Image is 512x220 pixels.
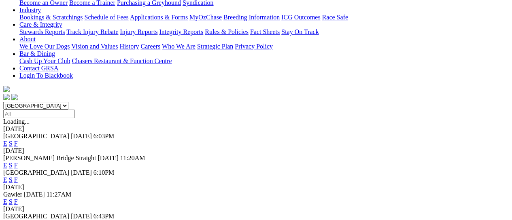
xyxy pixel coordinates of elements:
a: Bar & Dining [19,50,55,57]
div: [DATE] [3,125,509,133]
a: Fact Sheets [250,28,280,35]
span: 11:27AM [47,191,72,198]
span: Gawler [3,191,22,198]
a: E [3,162,7,169]
a: F [14,140,18,147]
div: [DATE] [3,147,509,154]
a: Industry [19,6,41,13]
span: [PERSON_NAME] Bridge Straight [3,154,96,161]
span: [DATE] [71,169,92,176]
div: About [19,43,509,50]
a: Careers [140,43,160,50]
a: F [14,176,18,183]
a: Injury Reports [120,28,157,35]
div: Care & Integrity [19,28,509,36]
a: Contact GRSA [19,65,58,72]
span: 11:20AM [120,154,145,161]
a: F [14,198,18,205]
a: Race Safe [322,14,348,21]
a: Integrity Reports [159,28,203,35]
span: Loading... [3,118,30,125]
a: Cash Up Your Club [19,57,70,64]
a: E [3,140,7,147]
span: [DATE] [71,133,92,140]
a: Rules & Policies [205,28,249,35]
a: S [9,176,13,183]
div: [DATE] [3,205,509,213]
a: ICG Outcomes [281,14,320,21]
a: About [19,36,36,42]
a: MyOzChase [189,14,222,21]
div: [DATE] [3,184,509,191]
a: Chasers Restaurant & Function Centre [72,57,172,64]
span: 6:10PM [93,169,115,176]
a: S [9,198,13,205]
a: History [119,43,139,50]
a: S [9,162,13,169]
a: We Love Our Dogs [19,43,70,50]
span: 6:43PM [93,213,115,220]
a: Bookings & Scratchings [19,14,83,21]
a: Applications & Forms [130,14,188,21]
div: Bar & Dining [19,57,509,65]
a: Login To Blackbook [19,72,73,79]
a: Track Injury Rebate [66,28,118,35]
span: [GEOGRAPHIC_DATA] [3,213,69,220]
a: E [3,176,7,183]
img: facebook.svg [3,94,10,100]
a: Vision and Values [71,43,118,50]
a: Stewards Reports [19,28,65,35]
a: Who We Are [162,43,195,50]
a: Strategic Plan [197,43,233,50]
span: [DATE] [24,191,45,198]
a: F [14,162,18,169]
span: [DATE] [98,154,119,161]
a: Schedule of Fees [84,14,128,21]
span: [GEOGRAPHIC_DATA] [3,133,69,140]
span: [DATE] [71,213,92,220]
a: Care & Integrity [19,21,62,28]
span: [GEOGRAPHIC_DATA] [3,169,69,176]
a: E [3,198,7,205]
img: twitter.svg [11,94,18,100]
input: Select date [3,110,75,118]
a: Privacy Policy [235,43,273,50]
span: 6:03PM [93,133,115,140]
a: Breeding Information [223,14,280,21]
a: S [9,140,13,147]
a: Stay On Track [281,28,319,35]
img: logo-grsa-white.png [3,86,10,92]
div: Industry [19,14,509,21]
